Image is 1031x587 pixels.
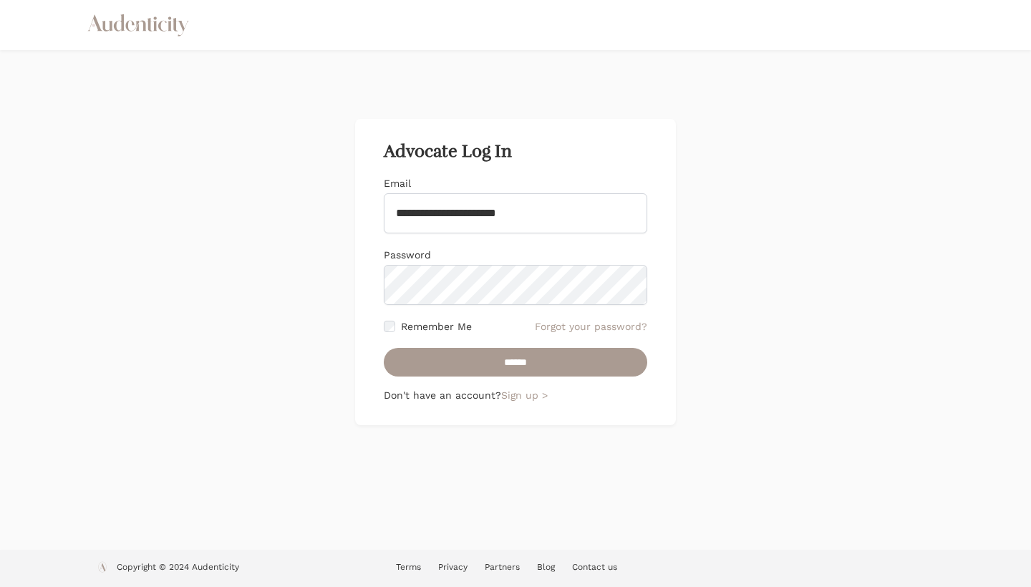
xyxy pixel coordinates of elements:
[117,561,239,576] p: Copyright © 2024 Audenticity
[485,562,520,572] a: Partners
[572,562,617,572] a: Contact us
[384,142,647,162] h2: Advocate Log In
[535,319,647,334] a: Forgot your password?
[537,562,555,572] a: Blog
[396,562,421,572] a: Terms
[438,562,468,572] a: Privacy
[384,388,647,402] p: Don't have an account?
[501,389,548,401] a: Sign up >
[384,249,431,261] label: Password
[401,319,472,334] label: Remember Me
[384,178,411,189] label: Email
